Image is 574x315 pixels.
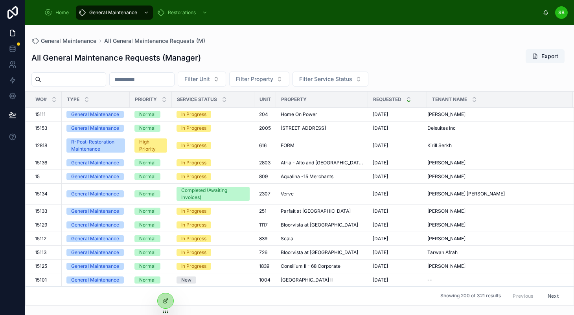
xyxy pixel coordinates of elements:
[66,173,125,180] a: General Maintenance
[134,263,167,270] a: Normal
[134,138,167,153] a: High Priority
[35,263,47,269] span: 15125
[427,111,465,118] span: [PERSON_NAME]
[139,111,156,118] div: Normal
[373,249,422,256] a: [DATE]
[181,249,206,256] div: In Progress
[177,173,250,180] a: In Progress
[134,125,167,132] a: Normal
[259,263,271,269] a: 1839
[66,249,125,256] a: General Maintenance
[139,138,162,153] div: High Priority
[134,111,167,118] a: Normal
[373,208,422,214] a: [DATE]
[35,277,57,283] a: 15101
[155,6,212,20] a: Restorations
[281,277,363,283] a: [GEOGRAPHIC_DATA] II
[281,173,333,180] span: Aqualina -15 Merchants
[373,236,388,242] span: [DATE]
[542,290,564,302] button: Next
[177,96,217,103] span: Service Status
[259,263,269,269] span: 1839
[35,208,57,214] a: 15133
[71,138,120,153] div: R-Post-Restoration Maintenance
[134,208,167,215] a: Normal
[42,6,74,20] a: Home
[71,173,119,180] div: General Maintenance
[31,37,96,45] a: General Maintenance
[259,277,271,283] a: 1004
[373,173,422,180] a: [DATE]
[259,249,267,256] span: 726
[35,263,57,269] a: 15125
[89,9,137,16] span: General Maintenance
[38,4,543,21] div: scrollable content
[440,293,501,299] span: Showing 200 of 321 results
[281,125,326,131] span: [STREET_ADDRESS]
[177,249,250,256] a: In Progress
[229,72,289,87] button: Select Button
[134,276,167,284] a: Normal
[55,9,69,16] span: Home
[181,111,206,118] div: In Progress
[281,160,363,166] a: Atria - Alto and [GEOGRAPHIC_DATA]
[35,173,57,180] a: 15
[66,221,125,228] a: General Maintenance
[181,125,206,132] div: In Progress
[281,222,358,228] span: Bloorvista at [GEOGRAPHIC_DATA]
[427,142,563,149] a: Kirill Serkh
[259,191,271,197] a: 2307
[259,249,271,256] a: 726
[373,160,422,166] a: [DATE]
[177,221,250,228] a: In Progress
[259,160,271,166] a: 2803
[134,173,167,180] a: Normal
[177,111,250,118] a: In Progress
[526,49,565,63] button: Export
[373,249,388,256] span: [DATE]
[373,236,422,242] a: [DATE]
[281,263,363,269] a: Consilium II - 68 Corporate
[427,263,465,269] span: [PERSON_NAME]
[427,160,563,166] a: [PERSON_NAME]
[259,236,267,242] span: 839
[427,236,465,242] span: [PERSON_NAME]
[71,111,119,118] div: General Maintenance
[35,249,57,256] a: 15113
[281,208,351,214] span: Parfait at [GEOGRAPHIC_DATA]
[281,249,363,256] a: Bloorvista at [GEOGRAPHIC_DATA]
[71,263,119,270] div: General Maintenance
[35,249,46,256] span: 15113
[427,160,465,166] span: [PERSON_NAME]
[71,208,119,215] div: General Maintenance
[134,190,167,197] a: Normal
[427,222,465,228] span: [PERSON_NAME]
[427,208,563,214] a: [PERSON_NAME]
[35,142,57,149] a: 12818
[134,221,167,228] a: Normal
[281,191,294,197] span: Verve
[281,208,363,214] a: Parfait at [GEOGRAPHIC_DATA]
[66,190,125,197] a: General Maintenance
[35,236,57,242] a: 15112
[71,190,119,197] div: General Maintenance
[35,111,57,118] a: 15111
[66,138,125,153] a: R-Post-Restoration Maintenance
[76,6,153,20] a: General Maintenance
[281,142,363,149] a: FORM
[181,142,206,149] div: In Progress
[427,173,465,180] span: [PERSON_NAME]
[427,142,452,149] span: Kirill Serkh
[66,235,125,242] a: General Maintenance
[71,125,119,132] div: General Maintenance
[71,235,119,242] div: General Maintenance
[181,173,206,180] div: In Progress
[67,96,79,103] span: Type
[177,276,250,284] a: New
[139,249,156,256] div: Normal
[139,276,156,284] div: Normal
